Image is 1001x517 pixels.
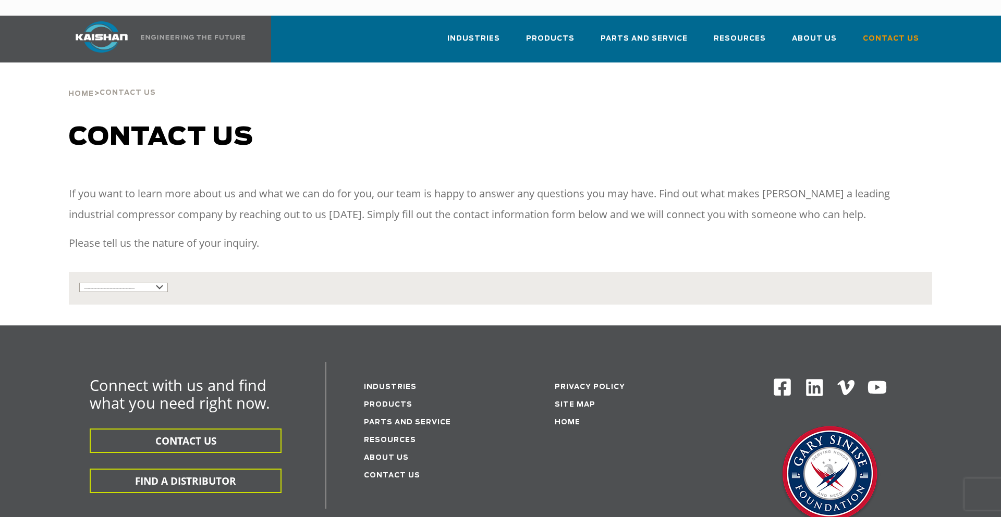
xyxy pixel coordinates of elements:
[68,89,94,98] a: Home
[69,125,253,150] span: Contact us
[555,401,595,408] a: Site Map
[601,33,688,45] span: Parts and Service
[792,25,837,60] a: About Us
[364,401,412,408] a: Products
[447,25,500,60] a: Industries
[773,377,792,397] img: Facebook
[555,384,625,390] a: Privacy Policy
[90,375,270,413] span: Connect with us and find what you need right now.
[863,33,919,45] span: Contact Us
[364,455,409,461] a: About Us
[601,25,688,60] a: Parts and Service
[63,16,247,62] a: Kaishan USA
[714,33,766,45] span: Resources
[555,419,580,426] a: Home
[792,33,837,45] span: About Us
[69,183,932,225] p: If you want to learn more about us and what we can do for you, our team is happy to answer any qu...
[90,469,282,493] button: FIND A DISTRIBUTOR
[863,25,919,60] a: Contact Us
[364,472,420,479] a: Contact Us
[447,33,500,45] span: Industries
[68,91,94,97] span: Home
[69,233,932,254] p: Please tell us the nature of your inquiry.
[364,384,417,390] a: Industries
[100,90,156,96] span: Contact Us
[364,437,416,444] a: Resources
[804,377,825,398] img: Linkedin
[714,25,766,60] a: Resources
[68,62,156,102] div: >
[364,419,451,426] a: Parts and service
[90,428,282,453] button: CONTACT US
[141,35,245,40] img: Engineering the future
[867,377,887,398] img: Youtube
[837,380,855,395] img: Vimeo
[526,33,575,45] span: Products
[526,25,575,60] a: Products
[63,21,141,53] img: kaishan logo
